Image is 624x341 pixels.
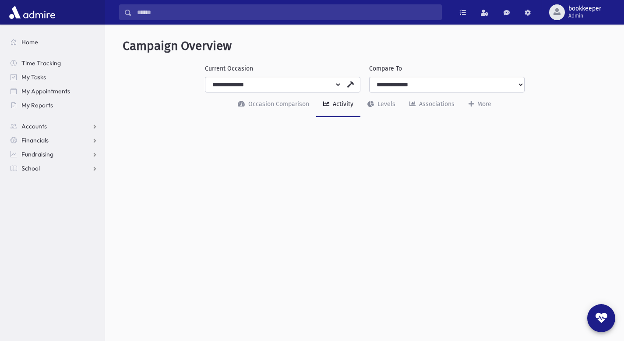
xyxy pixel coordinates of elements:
span: My Appointments [21,87,70,95]
span: Fundraising [21,150,53,158]
span: My Tasks [21,73,46,81]
a: My Appointments [4,84,105,98]
span: Financials [21,136,49,144]
span: Campaign Overview [123,39,232,53]
img: AdmirePro [7,4,57,21]
a: My Tasks [4,70,105,84]
a: Associations [402,92,462,117]
span: School [21,164,40,172]
a: School [4,161,105,175]
input: Search [132,4,441,20]
div: Associations [417,100,455,108]
div: Activity [331,100,353,108]
a: Fundraising [4,147,105,161]
span: My Reports [21,101,53,109]
div: More [476,100,491,108]
a: More [462,92,498,117]
a: Home [4,35,105,49]
a: Financials [4,133,105,147]
span: Accounts [21,122,47,130]
span: bookkeeper [568,5,601,12]
div: Occasion Comparison [247,100,309,108]
div: Levels [376,100,395,108]
span: Admin [568,12,601,19]
span: Time Tracking [21,59,61,67]
a: My Reports [4,98,105,112]
a: Levels [360,92,402,117]
a: Occasion Comparison [231,92,316,117]
span: Home [21,38,38,46]
a: Time Tracking [4,56,105,70]
a: Activity [316,92,360,117]
label: Compare To [369,64,402,73]
label: Current Occasion [205,64,253,73]
a: Accounts [4,119,105,133]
